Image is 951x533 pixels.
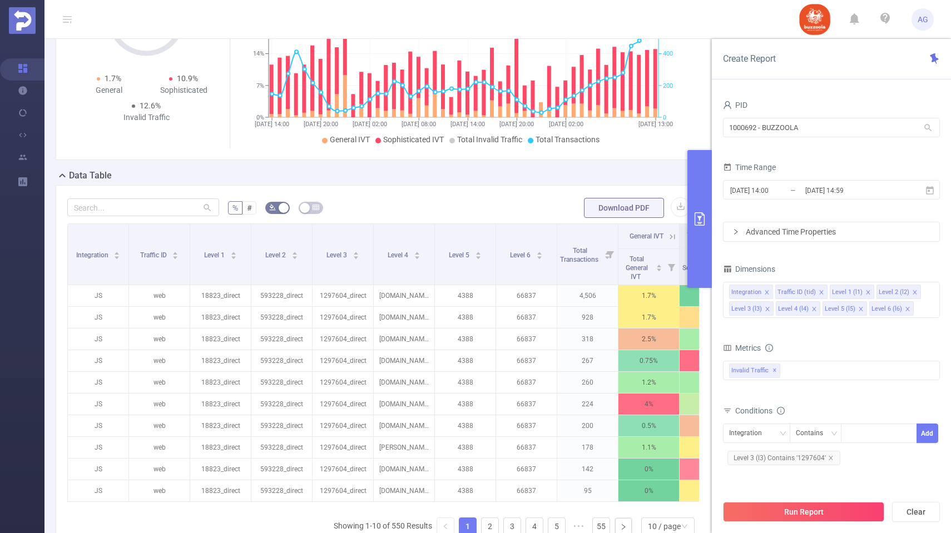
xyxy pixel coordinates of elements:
p: 66837 [496,372,557,393]
tspan: [DATE] 08:00 [402,121,436,128]
p: 19.5% [680,350,740,371]
i: icon: caret-down [114,255,120,258]
p: 593228_direct [251,393,312,415]
p: 1297604_direct [313,328,373,350]
p: 1.7% [618,285,679,306]
span: # [247,203,252,212]
p: JS [68,480,128,501]
span: Total Transactions [560,247,600,263]
p: 1.1% [618,437,679,458]
p: 1.2% [618,372,679,393]
tspan: [DATE] 02:00 [549,121,583,128]
p: 0.5% [618,415,679,436]
p: 4388 [435,480,496,501]
i: icon: caret-down [475,255,481,258]
tspan: 400 [663,51,673,58]
div: Sort [475,250,482,257]
span: Sophisticated IVT [383,135,444,144]
p: [DOMAIN_NAME] [374,393,434,415]
p: 593228_direct [251,350,312,371]
li: Traffic ID (tid) [775,285,828,299]
p: JS [68,437,128,458]
p: web [129,437,190,458]
div: Level 3 (l3) [731,302,762,316]
p: 4388 [435,415,496,436]
tspan: [DATE] 14:00 [255,121,289,128]
div: Level 6 (l6) [871,302,902,316]
p: 66837 [496,437,557,458]
li: Level 4 (l4) [776,301,820,316]
p: 1.7% [618,307,679,328]
p: web [129,328,190,350]
p: 11.6% [680,393,740,415]
span: Integration [76,251,110,259]
p: 10.8% [680,372,740,393]
i: icon: user [723,101,732,109]
span: 1.7% [105,74,121,83]
i: icon: left [442,523,449,530]
p: 1297604_direct [313,350,373,371]
p: web [129,480,190,501]
button: Download PDF [584,198,664,218]
p: 593228_direct [251,480,312,501]
tspan: [DATE] 02:00 [353,121,387,128]
i: icon: close [828,455,834,461]
i: icon: caret-down [353,255,359,258]
p: JS [68,415,128,436]
p: 224 [557,393,618,415]
p: 18.3% [680,459,740,480]
i: icon: close [819,290,824,296]
p: 66837 [496,393,557,415]
i: icon: table [313,204,319,211]
div: Sort [656,263,662,270]
p: 2.5% [618,328,679,350]
span: AG [918,8,928,31]
p: 4388 [435,459,496,480]
i: icon: caret-down [656,267,662,270]
div: Integration [729,424,770,442]
p: 4388 [435,307,496,328]
p: [DOMAIN_NAME] [374,350,434,371]
p: 15% [680,415,740,436]
p: 593228_direct [251,415,312,436]
i: icon: caret-down [536,255,542,258]
div: Integration [731,285,761,300]
div: Invalid Traffic [109,112,184,123]
p: [DOMAIN_NAME] [374,372,434,393]
span: Level 6 [510,251,532,259]
input: Search... [67,198,219,216]
p: 593228_direct [251,459,312,480]
span: Total General IVT [626,255,648,281]
p: 18823_direct [190,328,251,350]
p: web [129,307,190,328]
p: 4% [618,393,679,415]
p: 1297604_direct [313,393,373,415]
p: 66837 [496,328,557,350]
span: 12.6% [140,101,161,110]
i: icon: caret-up [656,263,662,266]
img: Protected Media [9,7,36,34]
tspan: [DATE] 14:00 [450,121,485,128]
span: Level 1 [204,251,226,259]
div: Sort [353,250,359,257]
div: General [72,84,146,96]
tspan: [DATE] 20:00 [499,121,534,128]
tspan: 200 [663,82,673,89]
tspan: [DATE] 13:00 [638,121,673,128]
tspan: 7% [256,82,264,89]
p: JS [68,372,128,393]
li: Level 2 (l2) [876,285,921,299]
p: 18823_direct [190,393,251,415]
p: 593228_direct [251,437,312,458]
p: [PERSON_NAME][DOMAIN_NAME][PERSON_NAME] [374,437,434,458]
i: icon: right [620,524,627,530]
span: General IVT [330,135,370,144]
p: 4388 [435,437,496,458]
p: 0% [618,459,679,480]
div: icon: rightAdvanced Time Properties [724,222,939,241]
i: icon: caret-down [291,255,298,258]
p: 8% [680,285,740,306]
p: JS [68,459,128,480]
i: icon: caret-up [414,250,420,253]
p: 1297604_direct [313,437,373,458]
